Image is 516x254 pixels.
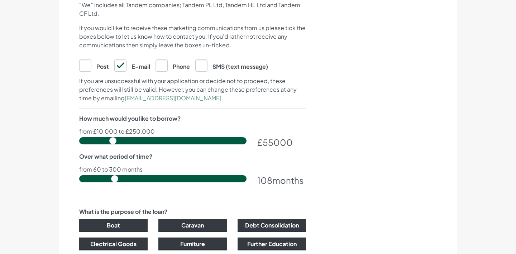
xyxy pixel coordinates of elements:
[238,219,306,232] button: Debt Consolidation
[158,238,227,250] button: Furniture
[79,1,306,18] p: “We” includes all Tandem companies; Tandem PL Ltd, Tandem HL Ltd and Tandem CF Ltd.
[79,152,152,161] label: Over what period of time?
[79,207,167,216] label: What is the purpose of the loan?
[195,59,268,71] label: SMS (text message)
[238,238,306,250] button: Further Education
[79,24,306,49] p: If you would like to receive these marketing communications from us please tick the boxes below t...
[263,137,293,148] span: 55000
[257,136,306,149] div: £
[114,59,150,71] label: E-mail
[257,174,306,187] div: months
[79,238,148,250] button: Electrical Goods
[79,219,148,232] button: Boat
[158,219,227,232] button: Caravan
[79,59,109,71] label: Post
[79,129,306,134] p: from £10,000 to £250,000
[79,77,306,102] p: If you are unsuccessful with your application or decide not to proceed, these preferences will st...
[79,167,306,172] p: from 60 to 300 months
[125,94,221,102] a: [EMAIL_ADDRESS][DOMAIN_NAME]
[257,175,272,186] span: 108
[79,114,181,123] label: How much would you like to borrow?
[156,59,190,71] label: Phone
